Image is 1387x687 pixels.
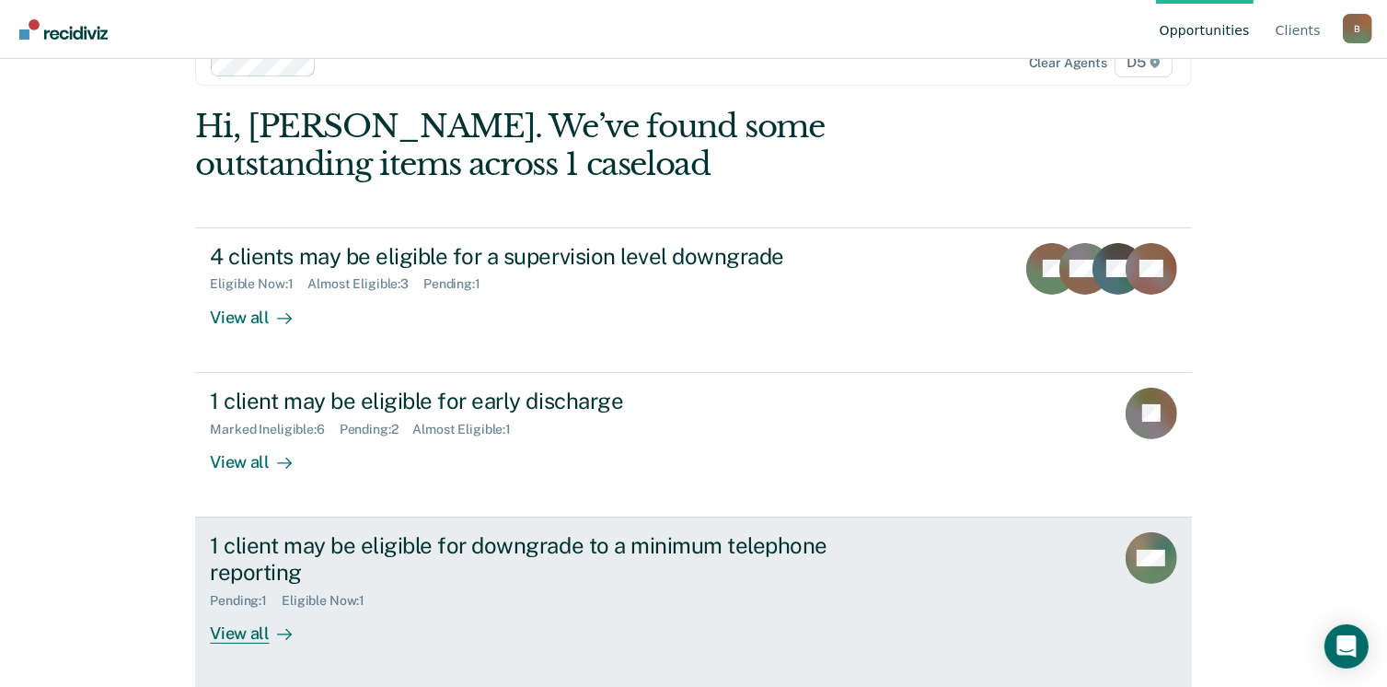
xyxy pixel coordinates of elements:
div: Hi, [PERSON_NAME]. We’ve found some outstanding items across 1 caseload [195,108,992,183]
div: Almost Eligible : 1 [413,422,526,437]
div: Clear agents [1029,55,1107,71]
div: Almost Eligible : 3 [307,276,423,292]
a: 4 clients may be eligible for a supervision level downgradeEligible Now:1Almost Eligible:3Pending... [195,227,1191,373]
div: 1 client may be eligible for early discharge [210,388,856,414]
div: Eligible Now : 1 [282,593,379,609]
div: Pending : 1 [210,593,282,609]
div: View all [210,608,313,644]
div: Pending : 2 [340,422,413,437]
div: View all [210,437,313,472]
span: D5 [1115,48,1173,77]
div: View all [210,292,313,328]
div: 1 client may be eligible for downgrade to a minimum telephone reporting [210,532,856,586]
div: 4 clients may be eligible for a supervision level downgrade [210,243,856,270]
div: Pending : 1 [423,276,495,292]
button: Profile dropdown button [1343,14,1372,43]
div: Eligible Now : 1 [210,276,307,292]
div: B [1343,14,1372,43]
div: Open Intercom Messenger [1324,624,1369,669]
a: 1 client may be eligible for early dischargeMarked Ineligible:6Pending:2Almost Eligible:1View all [195,373,1191,518]
img: Recidiviz [19,19,108,40]
div: Marked Ineligible : 6 [210,422,339,437]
